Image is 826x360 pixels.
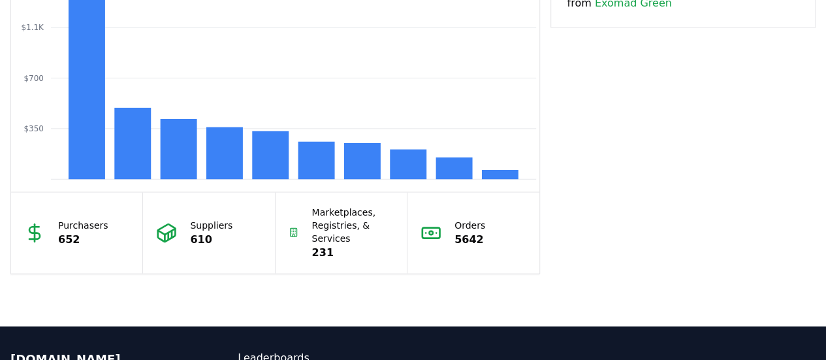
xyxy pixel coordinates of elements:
p: 610 [190,231,232,247]
p: 5642 [454,231,485,247]
tspan: $700 [24,73,44,82]
p: 231 [311,244,394,260]
tspan: $350 [24,124,44,133]
p: Marketplaces, Registries, & Services [311,205,394,244]
p: Purchasers [58,218,108,231]
p: Orders [454,218,485,231]
tspan: $1.1K [21,23,44,32]
p: Suppliers [190,218,232,231]
p: 652 [58,231,108,247]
